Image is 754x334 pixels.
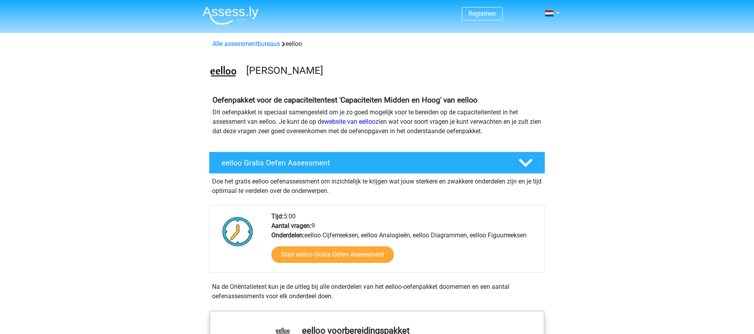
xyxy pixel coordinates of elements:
[209,282,545,301] div: Na de Oriëntatietest kun je de uitleg bij alle onderdelen van het eelloo-oefenpakket doornemen en...
[271,231,304,239] b: Onderdelen:
[212,108,542,136] p: Dit oefenpakket is speciaal samengesteld om je zo goed mogelijk voor te bereiden op de capaciteit...
[212,95,478,105] b: Oefenpakket voor de capaciteitentest 'Capaciteiten Midden en Hoog' van eelloo
[271,246,394,263] a: Start eelloo Gratis Oefen Assessment
[265,212,544,272] div: 5:00 9 eelloo Cijferreeksen, eelloo Analogieën, eelloo Diagrammen, eelloo Figuurreeksen
[246,64,539,77] h3: [PERSON_NAME]
[209,39,545,49] div: eelloo
[469,10,496,17] a: Registreer
[271,222,311,229] b: Aantal vragen:
[209,58,237,86] img: eelloo.png
[221,158,506,167] h4: eelloo Gratis Oefen Assessment
[271,213,284,220] b: Tijd:
[212,40,280,48] a: Alle assessmentbureaus
[209,174,545,196] div: Doe het gratis eelloo oefenassessment om inzichtelijk te krijgen wat jouw sterkere en zwakkere on...
[324,118,375,125] a: website van eelloo
[218,212,258,251] img: Klok
[206,152,548,174] a: eelloo Gratis Oefen Assessment
[203,6,258,25] img: Assessly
